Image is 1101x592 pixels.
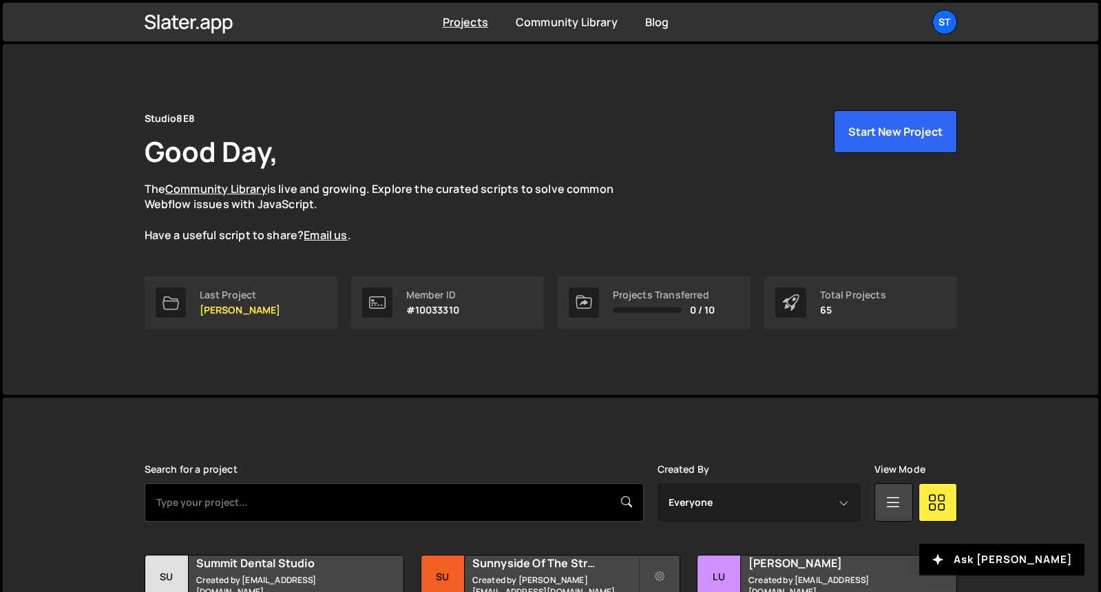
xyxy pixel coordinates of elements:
[196,555,362,571] h2: Summit Dental Studio
[145,110,195,127] div: Studio8E8
[748,555,914,571] h2: [PERSON_NAME]
[145,276,337,329] a: Last Project [PERSON_NAME]
[145,464,238,475] label: Search for a project
[820,289,886,300] div: Total Projects
[165,181,267,196] a: Community Library
[406,289,459,300] div: Member ID
[472,555,638,571] h2: Sunnyside Of The Street Pediatric Dentistry
[919,544,1084,575] button: Ask [PERSON_NAME]
[304,227,347,243] a: Email us
[516,14,618,30] a: Community Library
[406,305,459,316] p: #10033310
[834,110,957,153] button: Start New Project
[443,14,488,30] a: Projects
[645,14,669,30] a: Blog
[613,289,715,300] div: Projects Transferred
[932,10,957,34] a: St
[145,181,640,243] p: The is live and growing. Explore the curated scripts to solve common Webflow issues with JavaScri...
[690,305,715,316] span: 0 / 10
[145,483,644,522] input: Type your project...
[820,305,886,316] p: 65
[200,289,281,300] div: Last Project
[145,132,278,170] h1: Good Day,
[658,464,710,475] label: Created By
[200,305,281,316] p: [PERSON_NAME]
[874,464,925,475] label: View Mode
